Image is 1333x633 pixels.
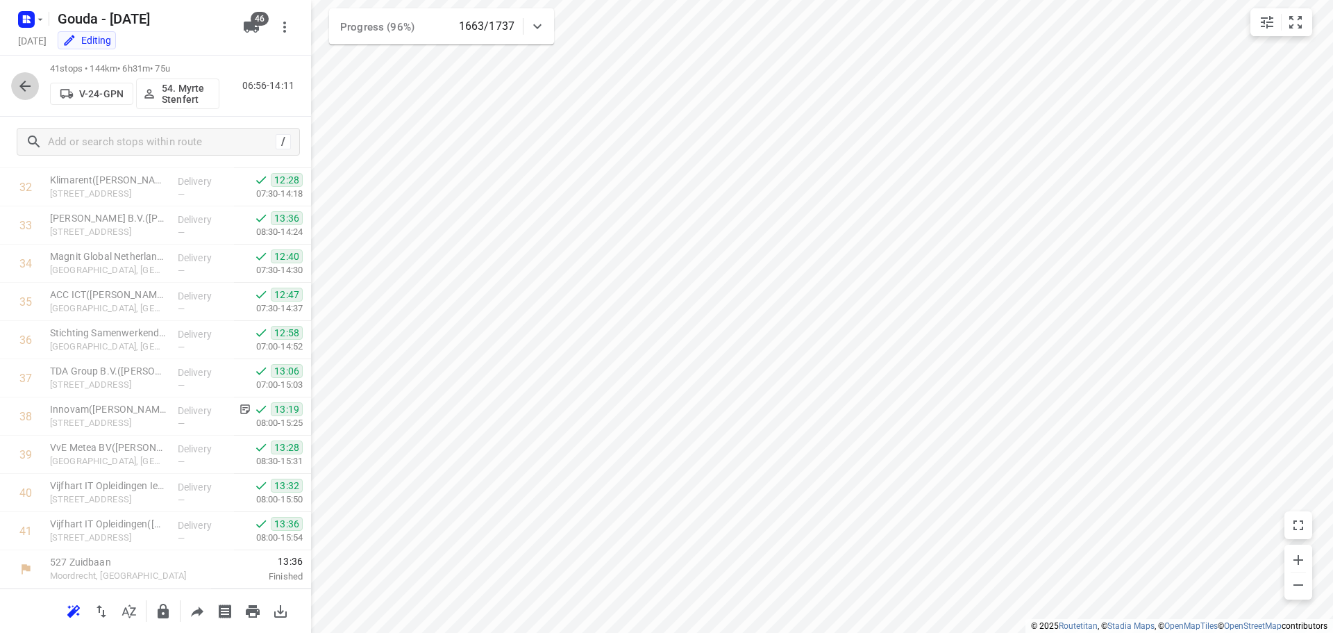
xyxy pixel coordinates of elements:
span: Reverse route [87,604,115,617]
span: 13:19 [271,402,303,416]
input: Add or search stops within route [48,131,276,153]
span: 12:28 [271,173,303,187]
p: 07:00-14:52 [234,340,303,354]
div: You are currently in edit mode. [62,33,111,47]
p: 54. Myrte Stenfert [162,83,213,105]
p: Delivery [178,442,229,456]
p: 06:56-14:11 [242,79,300,93]
p: 07:30-14:30 [234,263,303,277]
span: — [178,189,185,199]
span: — [178,227,185,238]
h5: Project date [12,33,52,49]
p: Structuurbaan 2, Nieuwegein [50,416,167,430]
p: V-24-GPN [79,88,124,99]
p: 1663/1737 [459,18,514,35]
p: 08:00-15:54 [234,531,303,545]
span: 13:36 [271,211,303,225]
svg: Done [254,326,268,340]
button: V-24-GPN [50,83,133,105]
span: 46 [251,12,269,26]
p: Plettenburg-West, Nieuwegein [50,302,167,315]
p: VvE Metea BV(Jessica Vlok) [50,441,167,454]
p: 07:30-14:18 [234,187,303,201]
a: OpenStreetMap [1224,621,1282,631]
p: Klimarent(Ineke van de Beek) [50,173,167,187]
p: Delivery [178,327,229,341]
p: Delivery [178,404,229,418]
span: 12:47 [271,288,303,302]
div: 37 [19,372,32,385]
p: Delivery [178,174,229,188]
p: J. Kersten B.V.(Romain Boddaert) [50,211,167,225]
span: 12:40 [271,249,303,263]
span: Print route [239,604,267,617]
div: 32 [19,181,32,194]
div: / [276,134,291,149]
p: Delivery [178,480,229,494]
button: 46 [237,13,265,41]
div: 34 [19,257,32,270]
span: Sort by time window [115,604,143,617]
div: 33 [19,219,32,232]
div: small contained button group [1250,8,1312,36]
p: Delivery [178,289,229,303]
svg: Done [254,517,268,531]
span: 13:06 [271,364,303,378]
span: — [178,342,185,352]
svg: Done [254,211,268,225]
p: Moordrecht, [GEOGRAPHIC_DATA] [50,569,194,583]
p: Galvanibaan 14, Nieuwegein [50,225,167,239]
p: Vijfhart IT Opleidingen(Ineke van Dongen) [50,517,167,531]
p: Delivery [178,365,229,379]
svg: Done [254,441,268,454]
p: Finished [211,570,303,584]
p: Delivery [178,213,229,227]
svg: Done [254,249,268,263]
button: Fit zoom [1282,8,1309,36]
p: 07:30-14:37 [234,302,303,315]
button: 54. Myrte Stenfert [136,79,219,109]
p: Delivery [178,518,229,532]
p: Iepenhoeve 9a, Nieuwegein [50,493,167,507]
p: 41 stops • 144km • 6h31m • 75u [50,63,219,76]
span: Download route [267,604,294,617]
div: 35 [19,295,32,309]
span: — [178,265,185,276]
span: 13:36 [211,554,303,568]
p: Iepenhoeve 39, Nieuwegein [50,531,167,545]
p: 08:00-15:25 [234,416,303,430]
p: ACC ICT([PERSON_NAME]) [50,288,167,302]
p: Plettenburg-West, Nieuwegein [50,340,167,354]
span: Progress (96%) [340,21,414,33]
p: TDA Group B.V.(Lien Moolenaars ) [50,364,167,378]
div: 41 [19,525,32,538]
span: Reoptimize route [60,604,87,617]
span: Share route [183,604,211,617]
p: Magnit Global Netherlands BN B.V.(Sandra Cheung-Jansen) [50,249,167,263]
p: Plettenburg-West, Nieuwegein [50,263,167,277]
p: 08:30-14:24 [234,225,303,239]
a: OpenMapTiles [1164,621,1218,631]
svg: Done [254,288,268,302]
p: Plettenburg-West, Nieuwegein [50,454,167,468]
div: 39 [19,448,32,461]
div: Progress (96%)1663/1737 [329,8,554,44]
div: 38 [19,410,32,423]
span: 13:28 [271,441,303,454]
span: — [178,380,185,391]
div: 36 [19,334,32,347]
p: Innovam([PERSON_NAME]) [50,402,167,416]
p: Vijfhart IT Opleidingen Iepenhoeve 9a(Guido de Vrught) [50,479,167,493]
button: More [271,13,299,41]
p: [STREET_ADDRESS] [50,378,167,392]
span: — [178,457,185,467]
div: 40 [19,486,32,500]
span: 12:58 [271,326,303,340]
span: — [178,495,185,505]
button: Lock route [149,598,177,625]
span: — [178,304,185,314]
li: © 2025 , © , © © contributors [1031,621,1327,631]
a: Stadia Maps [1107,621,1155,631]
span: 13:32 [271,479,303,493]
h5: Gouda - [DATE] [52,8,232,30]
